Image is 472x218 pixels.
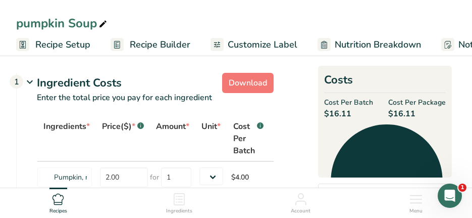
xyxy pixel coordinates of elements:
a: Nutrition Breakdown [318,33,421,56]
span: Ingredients [43,120,90,133]
div: 1 [10,75,23,89]
span: 1 [458,184,466,192]
div: pumpkin Soup [16,14,109,32]
span: Menu [409,207,423,215]
span: $16.11 [388,108,446,120]
span: Customize Label [228,38,297,52]
span: Nutrition Breakdown [335,38,421,52]
span: Unit [201,120,221,133]
a: Account [291,188,310,215]
span: Recipe Setup [35,38,90,52]
span: for [150,172,159,183]
td: $4.00 [227,162,270,190]
a: Recipes [49,188,67,215]
iframe: Intercom live chat [438,184,462,208]
span: Account [291,207,310,215]
a: Ingredients [166,188,192,215]
span: Ingredients [166,207,192,215]
span: Amount [156,120,189,133]
button: Download [222,73,274,93]
span: $16.11 [324,108,373,120]
span: Cost Per Batch [233,120,255,157]
span: Download [229,77,267,89]
span: Recipe Builder [130,38,190,52]
span: Cost Per Package [388,97,446,108]
div: Price($) [102,120,144,133]
div: Ingredient Costs [37,75,274,92]
span: Cost Per Batch [324,97,373,108]
span: Recipes [49,207,67,215]
h2: Costs [324,72,446,93]
a: Customize Label [211,33,297,56]
p: Enter the total price you pay for each ingredient [17,92,274,116]
a: Recipe Builder [111,33,190,56]
a: Cost Breakdown [318,184,452,213]
a: Recipe Setup [16,33,90,56]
